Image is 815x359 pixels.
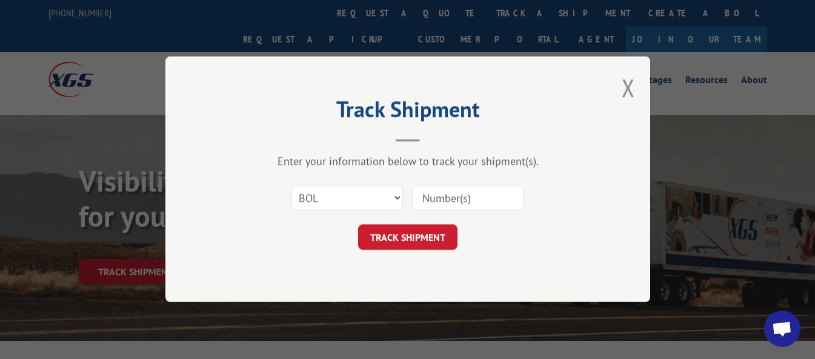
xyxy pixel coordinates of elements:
div: Enter your information below to track your shipment(s). [226,155,590,169]
input: Number(s) [412,186,524,211]
button: TRACK SHIPMENT [358,225,457,250]
button: Close modal [622,72,635,104]
h2: Track Shipment [226,101,590,124]
div: Open chat [764,310,800,347]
